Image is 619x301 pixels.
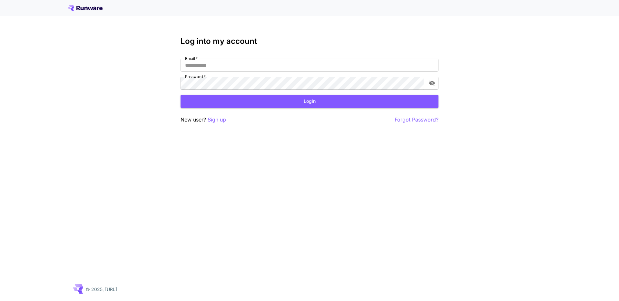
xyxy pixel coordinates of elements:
[426,77,438,89] button: toggle password visibility
[181,116,226,124] p: New user?
[208,116,226,124] button: Sign up
[185,74,206,79] label: Password
[181,95,438,108] button: Login
[395,116,438,124] button: Forgot Password?
[185,56,198,61] label: Email
[86,286,117,293] p: © 2025, [URL]
[181,37,438,46] h3: Log into my account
